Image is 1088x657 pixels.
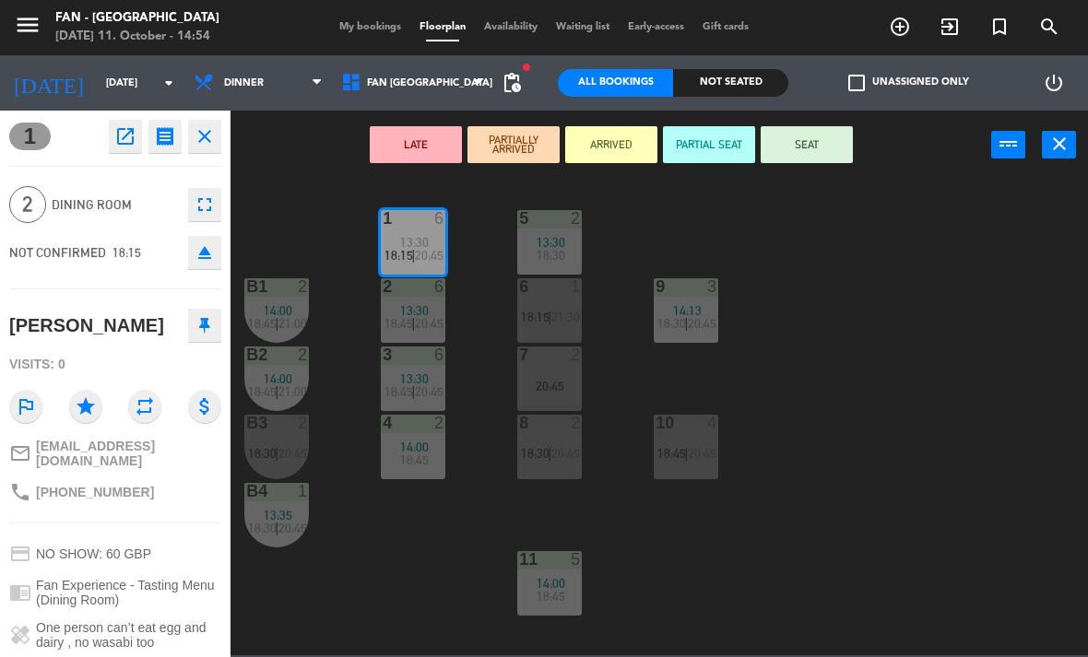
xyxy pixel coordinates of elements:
[1038,16,1060,38] i: search
[475,22,547,32] span: Availability
[521,446,550,461] span: 18:30
[519,551,520,568] div: 11
[384,316,413,331] span: 18:45
[684,316,688,331] span: |
[400,235,429,250] span: 13:30
[519,210,520,227] div: 5
[663,126,755,163] button: PARTIAL SEAT
[657,316,686,331] span: 18:30
[194,241,216,264] i: eject
[571,210,582,227] div: 2
[548,446,551,461] span: |
[1048,133,1070,155] i: close
[194,125,216,147] i: close
[519,346,520,363] div: 7
[278,521,307,535] span: 20:45
[248,521,277,535] span: 18:30
[519,278,520,295] div: 6
[188,390,221,423] i: attach_money
[298,483,309,499] div: 1
[36,546,151,561] span: NO SHOW: 60 GBP
[278,446,307,461] span: 20:45
[415,316,443,331] span: 20:45
[673,69,788,97] div: Not seated
[246,346,247,363] div: B2
[194,194,216,216] i: fullscreen
[521,62,532,73] span: fiber_manual_record
[848,75,969,91] label: Unassigned only
[656,415,656,431] div: 10
[330,22,410,32] span: My bookings
[55,9,219,28] div: Fan - [GEOGRAPHIC_DATA]
[36,439,221,468] span: [EMAIL_ADDRESS][DOMAIN_NAME]
[434,210,445,227] div: 6
[114,125,136,147] i: open_in_new
[707,415,718,431] div: 4
[571,278,582,295] div: 1
[551,310,580,324] span: 21:30
[415,248,443,263] span: 20:45
[411,248,415,263] span: |
[109,120,142,153] button: open_in_new
[298,346,309,363] div: 2
[298,278,309,295] div: 2
[384,384,413,399] span: 18:45
[264,508,292,522] span: 13:35
[36,578,221,607] span: Fan Experience - Tasting Menu (Dining Room)
[875,11,925,42] span: BOOK TABLE
[275,384,278,399] span: |
[278,316,307,331] span: 21:00
[275,446,278,461] span: |
[467,126,560,163] button: PARTIALLY ARRIVED
[384,248,413,263] span: 18:15
[9,186,46,223] span: 2
[688,446,716,461] span: 20:45
[248,384,277,399] span: 18:45
[991,131,1025,158] button: power_input
[14,11,41,45] button: menu
[36,485,154,499] span: [PHONE_NUMBER]
[889,16,911,38] i: add_circle_outline
[988,16,1011,38] i: turned_in_not
[656,278,656,295] div: 9
[298,415,309,431] div: 2
[673,303,702,318] span: 14:13
[154,125,176,147] i: receipt
[246,483,247,499] div: B4
[521,310,550,324] span: 18:15
[551,446,580,461] span: 20:45
[400,371,429,386] span: 13:30
[9,311,164,341] div: [PERSON_NAME]
[14,11,41,39] i: menu
[264,371,292,386] span: 14:00
[434,278,445,295] div: 6
[434,415,445,431] div: 2
[188,188,221,221] button: fullscreen
[998,133,1020,155] i: power_input
[848,75,865,91] span: check_box_outline_blank
[112,245,141,260] span: 18:15
[1024,11,1074,42] span: SEARCH
[224,77,264,89] span: Dinner
[9,245,106,260] span: NOT CONFIRMED
[415,384,443,399] span: 20:45
[517,380,582,393] div: 20:45
[188,236,221,269] button: eject
[565,126,657,163] button: ARRIVED
[9,543,31,565] i: credit_card
[9,624,31,646] i: healing
[9,481,31,503] i: phone
[411,316,415,331] span: |
[571,415,582,431] div: 2
[619,22,693,32] span: Early-access
[657,446,686,461] span: 18:45
[537,589,565,604] span: 18:45
[558,69,673,97] div: All Bookings
[69,390,102,423] i: star
[148,120,182,153] button: receipt
[761,126,853,163] button: SEAT
[367,77,492,89] span: Fan [GEOGRAPHIC_DATA]
[246,278,247,295] div: B1
[248,446,277,461] span: 18:30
